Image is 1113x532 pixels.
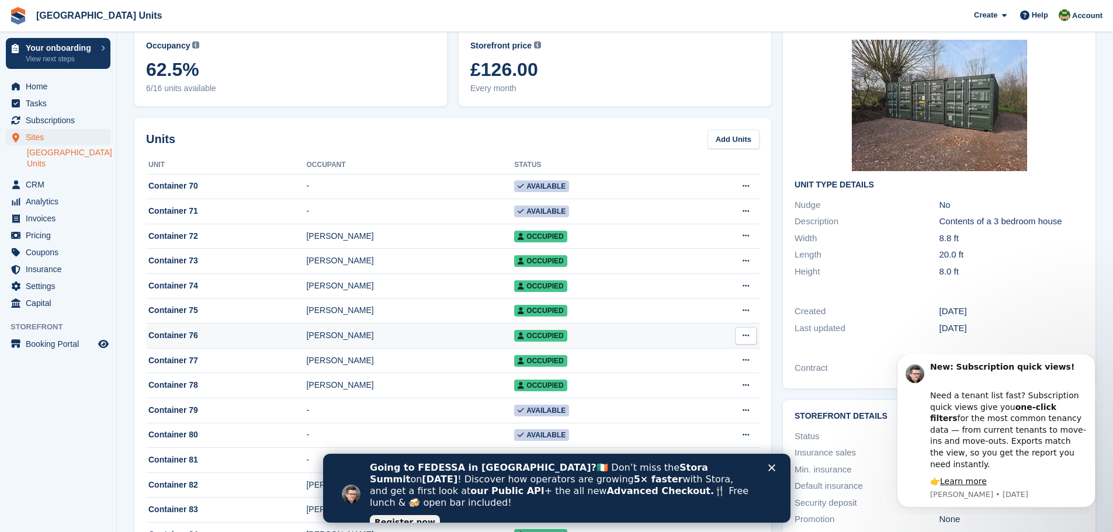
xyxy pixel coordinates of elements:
p: View next steps [26,54,95,64]
span: Occupied [514,330,567,342]
span: 62.5% [146,59,435,80]
span: Booking Portal [26,336,96,352]
div: Default insurance [795,479,939,493]
h2: Unit Type details [795,180,1084,190]
img: icon-info-grey-7440780725fd019a000dd9b08b2336e03edf1995a4989e88bcd33f0948082b44.svg [192,41,199,48]
a: menu [6,95,110,112]
div: [DATE] [939,322,1084,335]
span: Occupancy [146,40,190,52]
div: [PERSON_NAME] [306,255,514,267]
a: Add Units [708,130,760,149]
span: Analytics [26,193,96,210]
div: Need a tenant list fast? Subscription quick views give you for the most common tenancy data — fro... [51,24,207,116]
a: Register now [47,61,117,75]
b: New: Subscription quick views! [51,8,195,17]
td: - [306,448,514,473]
img: 1000016937.jpg [852,40,1027,171]
img: Ursula Johns [1059,9,1070,21]
span: Help [1032,9,1048,21]
span: Sites [26,129,96,145]
div: Contract [795,361,939,375]
div: Container 82 [146,479,306,491]
img: icon-info-grey-7440780725fd019a000dd9b08b2336e03edf1995a4989e88bcd33f0948082b44.svg [534,41,541,48]
div: Width [795,232,939,245]
a: menu [6,295,110,311]
iframe: Intercom notifications message [879,354,1113,514]
div: 👉 [51,121,207,133]
a: menu [6,129,110,145]
span: Storefront price [470,40,532,52]
div: Container 71 [146,205,306,217]
td: - [306,423,514,448]
div: Container 75 [146,304,306,317]
span: Available [514,180,569,192]
div: [PERSON_NAME] [306,503,514,516]
a: menu [6,112,110,128]
span: Every month [470,82,760,95]
a: menu [6,261,110,277]
span: £126.00 [470,59,760,80]
div: [PERSON_NAME] [306,304,514,317]
div: Container 76 [146,329,306,342]
a: menu [6,78,110,95]
span: Insurance [26,261,96,277]
div: 20.0 ft [939,248,1084,262]
img: Profile image for Steven [26,10,45,29]
a: menu [6,210,110,227]
div: [PERSON_NAME] [306,379,514,391]
span: Settings [26,278,96,294]
a: [GEOGRAPHIC_DATA] Units [27,147,110,169]
span: Capital [26,295,96,311]
span: Occupied [514,305,567,317]
div: [PERSON_NAME] [306,329,514,342]
div: Nudge [795,199,939,212]
div: Insurance sales [795,446,939,460]
div: Length [795,248,939,262]
a: Preview store [96,337,110,351]
span: Available [514,206,569,217]
span: Available [514,429,569,441]
td: - [306,199,514,224]
td: - [306,398,514,423]
span: Subscriptions [26,112,96,128]
span: Invoices [26,210,96,227]
a: Learn more [61,122,108,131]
div: Status [795,430,939,443]
th: Status [514,156,684,175]
div: Created [795,305,939,318]
th: Unit [146,156,306,175]
div: Last updated [795,322,939,335]
p: Message from Steven, sent 6d ago [51,135,207,145]
span: Pricing [26,227,96,244]
span: Account [1072,10,1102,22]
th: Occupant [306,156,514,175]
div: Container 78 [146,379,306,391]
span: Storefront [11,321,116,333]
div: 8.8 ft [939,232,1084,245]
div: [PERSON_NAME] [306,230,514,242]
div: [DATE] [939,305,1084,318]
span: Occupied [514,280,567,292]
span: Create [974,9,997,21]
iframe: Intercom live chat banner [323,454,790,523]
div: Container 81 [146,454,306,466]
div: Contents of a 3 bedroom house [939,215,1084,228]
a: menu [6,244,110,260]
a: Your onboarding View next steps [6,38,110,69]
div: Message content [51,7,207,133]
div: None [939,513,1084,526]
div: [PERSON_NAME] [306,354,514,367]
span: Tasks [26,95,96,112]
span: 6/16 units available [146,82,435,95]
div: Close [445,11,457,18]
div: Container 74 [146,280,306,292]
span: Occupied [514,255,567,267]
div: [PERSON_NAME] [306,280,514,292]
a: menu [6,227,110,244]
